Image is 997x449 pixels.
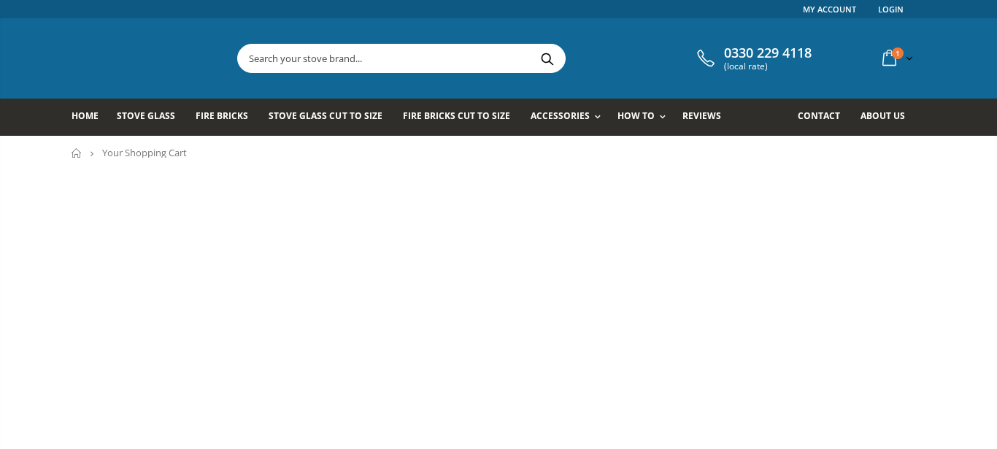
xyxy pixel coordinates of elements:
a: Fire Bricks [196,99,259,136]
a: How To [617,99,673,136]
span: 0330 229 4118 [724,45,812,61]
span: Stove Glass [117,110,175,122]
a: Home [72,148,82,158]
a: Stove Glass Cut To Size [269,99,393,136]
a: About us [861,99,916,136]
a: Stove Glass [117,99,186,136]
span: Stove Glass Cut To Size [269,110,382,122]
span: Home [72,110,99,122]
span: Fire Bricks [196,110,248,122]
span: (local rate) [724,61,812,72]
a: Contact [798,99,851,136]
span: About us [861,110,905,122]
span: Contact [798,110,840,122]
a: 0330 229 4118 (local rate) [693,45,812,72]
span: Reviews [682,110,721,122]
span: Fire Bricks Cut To Size [403,110,510,122]
input: Search your stove brand... [238,45,728,72]
a: Home [72,99,109,136]
a: Accessories [531,99,608,136]
a: Reviews [682,99,732,136]
span: How To [617,110,655,122]
button: Search [531,45,563,72]
a: Fire Bricks Cut To Size [403,99,521,136]
span: Accessories [531,110,590,122]
span: Your Shopping Cart [102,146,187,159]
span: 1 [892,47,904,59]
a: 1 [877,44,916,72]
